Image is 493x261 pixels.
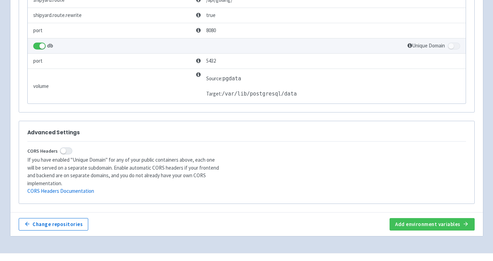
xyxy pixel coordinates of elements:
strong: db [47,42,53,49]
td: volume [28,69,194,103]
td: Target: [206,86,297,101]
span: /var/lib/postgresql/data [222,91,297,97]
span: 5432 [196,57,216,65]
h3: Advanced Settings [27,129,466,135]
td: shipyard.route.rewrite [28,8,194,23]
span: CORS Headers [27,147,58,155]
td: port [28,53,194,69]
span: true [196,11,216,19]
p: If you have enabled "Unique Domain" for any of your public containers above, each one will be ser... [27,156,221,195]
a: CORS Headers Documentation [27,188,94,194]
span: pgdata [222,75,241,82]
td: Source: [206,71,297,86]
button: Add environment variables [390,218,474,231]
button: Change repositories [19,218,89,231]
span: 8080 [196,27,216,35]
span: Unique Domain [408,42,445,49]
td: port [28,23,194,38]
